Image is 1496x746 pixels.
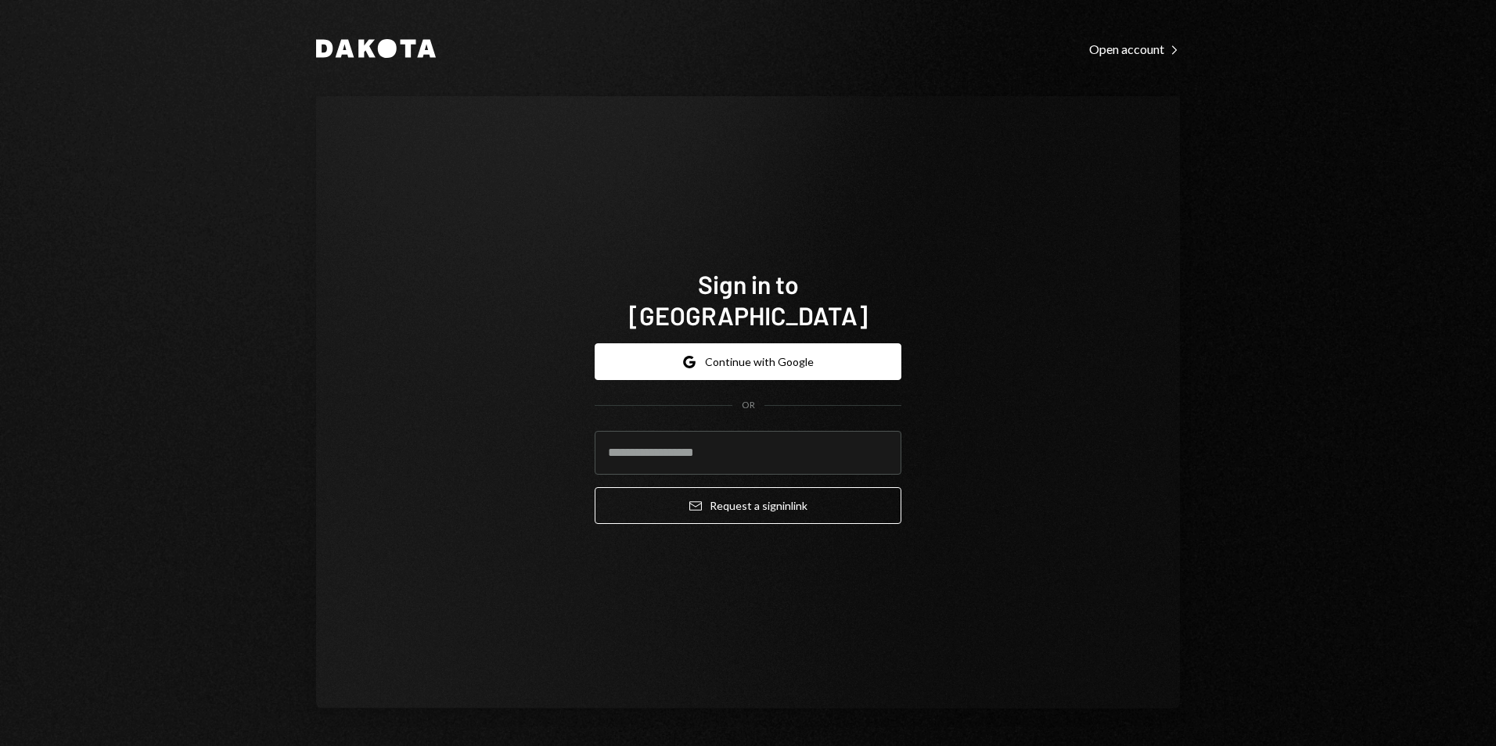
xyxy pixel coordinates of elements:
[595,487,901,524] button: Request a signinlink
[1089,40,1180,57] a: Open account
[1089,41,1180,57] div: Open account
[595,268,901,331] h1: Sign in to [GEOGRAPHIC_DATA]
[742,399,755,412] div: OR
[595,343,901,380] button: Continue with Google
